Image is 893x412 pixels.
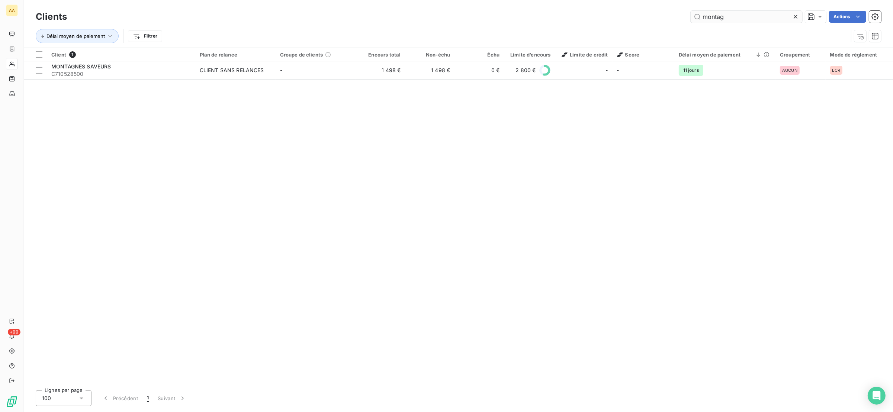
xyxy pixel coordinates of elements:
[51,70,191,78] span: C710528500
[200,67,264,74] div: CLIENT SANS RELANCES
[36,10,67,23] h3: Clients
[405,61,454,79] td: 1 498 €
[200,52,271,58] div: Plan de relance
[829,11,866,23] button: Actions
[6,396,18,408] img: Logo LeanPay
[830,52,889,58] div: Mode de règlement
[780,52,821,58] div: Groupement
[508,52,550,58] div: Limite d’encours
[147,395,149,402] span: 1
[46,33,105,39] span: Délai moyen de paiement
[606,67,608,74] span: -
[356,61,405,79] td: 1 498 €
[782,68,797,73] span: AUCUN
[832,68,840,73] span: LCR
[459,52,499,58] div: Échu
[617,67,619,73] span: -
[454,61,504,79] td: 0 €
[69,51,76,58] span: 1
[142,390,153,406] button: 1
[617,52,640,58] span: Score
[360,52,401,58] div: Encours total
[36,29,119,43] button: Délai moyen de paiement
[868,387,886,405] div: Open Intercom Messenger
[51,63,111,70] span: MONTAGNES SAVEURS
[691,11,802,23] input: Rechercher
[280,52,323,58] span: Groupe de clients
[280,67,282,73] span: -
[51,52,66,58] span: Client
[679,52,771,58] div: Délai moyen de paiement
[409,52,450,58] div: Non-échu
[562,52,608,58] span: Limite de crédit
[8,329,20,335] span: +99
[6,4,18,16] div: AA
[516,67,536,74] span: 2 800 €
[97,390,142,406] button: Précédent
[42,395,51,402] span: 100
[153,390,191,406] button: Suivant
[679,65,703,76] span: 11 jours
[128,30,162,42] button: Filtrer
